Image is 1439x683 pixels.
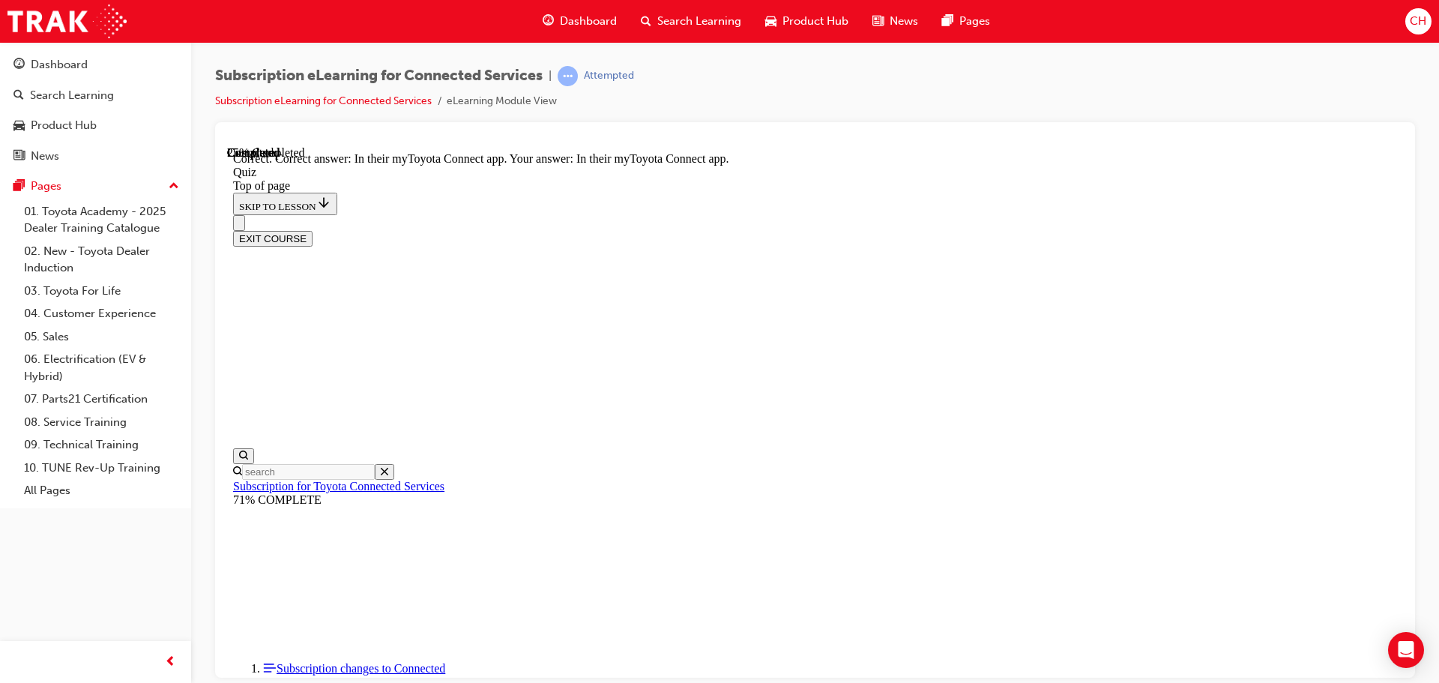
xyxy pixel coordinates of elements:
[753,6,860,37] a: car-iconProduct Hub
[765,12,776,31] span: car-icon
[13,180,25,193] span: pages-icon
[30,87,114,104] div: Search Learning
[447,93,557,110] li: eLearning Module View
[215,94,432,107] a: Subscription eLearning for Connected Services
[215,67,543,85] span: Subscription eLearning for Connected Services
[13,119,25,133] span: car-icon
[959,13,990,30] span: Pages
[1410,13,1426,30] span: CH
[930,6,1002,37] a: pages-iconPages
[543,12,554,31] span: guage-icon
[15,318,148,334] input: Search
[6,46,110,69] button: SKIP TO LESSON
[12,55,104,66] span: SKIP TO LESSON
[657,13,741,30] span: Search Learning
[6,48,185,172] button: DashboardSearch LearningProduct HubNews
[18,479,185,502] a: All Pages
[6,19,1170,33] div: Quiz
[31,148,59,165] div: News
[148,318,167,334] button: Close search menu
[942,12,953,31] span: pages-icon
[6,334,217,346] a: Subscription for Toyota Connected Services
[6,6,1170,19] div: Correct. Correct answer: In their myToyota Connect app. Your answer: In their myToyota Connect app.
[560,13,617,30] span: Dashboard
[6,51,185,79] a: Dashboard
[549,67,552,85] span: |
[169,177,179,196] span: up-icon
[18,411,185,434] a: 08. Service Training
[18,348,185,388] a: 06. Electrification (EV & Hybrid)
[872,12,884,31] span: news-icon
[18,457,185,480] a: 10. TUNE Rev-Up Training
[782,13,848,30] span: Product Hub
[18,433,185,457] a: 09. Technical Training
[31,56,88,73] div: Dashboard
[13,58,25,72] span: guage-icon
[558,66,578,86] span: learningRecordVerb_ATTEMPT-icon
[18,302,185,325] a: 04. Customer Experience
[641,12,651,31] span: search-icon
[18,325,185,349] a: 05. Sales
[1405,8,1432,34] button: CH
[6,142,185,170] a: News
[6,85,85,100] button: EXIT COURSE
[860,6,930,37] a: news-iconNews
[18,388,185,411] a: 07. Parts21 Certification
[1388,632,1424,668] div: Open Intercom Messenger
[890,13,918,30] span: News
[6,82,185,109] a: Search Learning
[629,6,753,37] a: search-iconSearch Learning
[6,347,1170,361] div: 71% COMPLETE
[6,172,185,200] button: Pages
[18,200,185,240] a: 01. Toyota Academy - 2025 Dealer Training Catalogue
[531,6,629,37] a: guage-iconDashboard
[6,33,1170,46] div: Top of page
[13,150,25,163] span: news-icon
[6,112,185,139] a: Product Hub
[31,178,61,195] div: Pages
[7,4,127,38] img: Trak
[13,89,24,103] span: search-icon
[31,117,97,134] div: Product Hub
[18,240,185,280] a: 02. New - Toyota Dealer Induction
[6,302,27,318] button: Open search menu
[18,280,185,303] a: 03. Toyota For Life
[165,653,176,672] span: prev-icon
[6,69,18,85] button: Close navigation menu
[584,69,634,83] div: Attempted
